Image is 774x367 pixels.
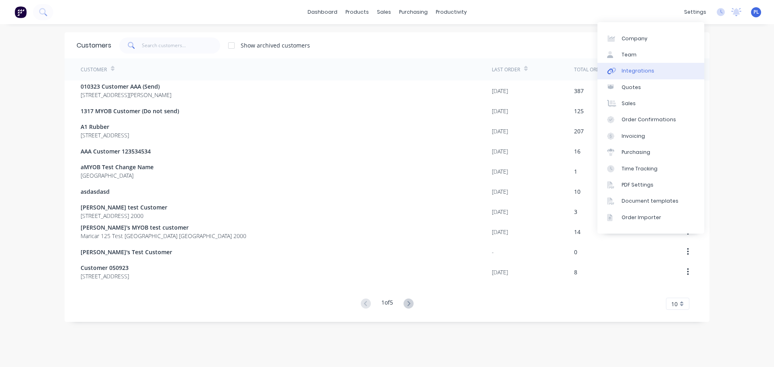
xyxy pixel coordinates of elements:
span: [STREET_ADDRESS][PERSON_NAME] [81,91,171,99]
div: 14 [574,228,580,236]
div: 387 [574,87,584,95]
div: [DATE] [492,268,508,276]
div: [DATE] [492,167,508,176]
a: Sales [597,95,704,112]
span: PL [753,8,759,16]
img: Factory [15,6,27,18]
a: Order Confirmations [597,112,704,128]
a: Order Importer [597,209,704,226]
div: [DATE] [492,207,508,216]
div: [DATE] [492,127,508,135]
span: [PERSON_NAME]'s Test Customer [81,248,172,256]
div: productivity [432,6,471,18]
div: Integrations [622,67,654,75]
div: settings [680,6,710,18]
div: sales [373,6,395,18]
div: Last Order [492,66,520,73]
a: Document templates [597,193,704,209]
span: A1 Rubber [81,122,129,131]
a: Team [597,47,704,63]
div: [DATE] [492,187,508,196]
div: Team [622,51,637,58]
div: 3 [574,207,577,216]
div: - [492,248,494,256]
a: Purchasing [597,144,704,160]
span: AAA Customer 123534534 [81,147,151,156]
a: Integrations [597,63,704,79]
input: Search customers... [142,37,221,54]
div: Document templates [622,197,678,205]
span: [PERSON_NAME]'s MYOB test customer [81,223,246,232]
span: 1317 MYOB Customer (Do not send) [81,107,179,115]
div: 1 of 5 [381,298,393,310]
div: [DATE] [492,228,508,236]
div: products [341,6,373,18]
a: Company [597,30,704,46]
div: [DATE] [492,107,508,115]
div: Quotes [622,84,641,91]
span: asdasdasd [81,187,110,196]
div: 1 [574,167,577,176]
span: [GEOGRAPHIC_DATA] [81,171,154,180]
div: 0 [574,248,577,256]
a: Invoicing [597,128,704,144]
div: PDF Settings [622,181,653,189]
div: Total Orders [574,66,608,73]
div: Order Importer [622,214,661,221]
a: Quotes [597,79,704,95]
div: Sales [622,100,636,107]
span: [STREET_ADDRESS] [81,131,129,139]
div: 8 [574,268,577,276]
div: Order Confirmations [622,116,676,123]
div: 10 [574,187,580,196]
span: aMYOB Test Change Name [81,163,154,171]
div: Invoicing [622,133,645,140]
div: 125 [574,107,584,115]
div: [DATE] [492,87,508,95]
span: [PERSON_NAME] test Customer [81,203,167,211]
div: [DATE] [492,147,508,156]
div: Customer [81,66,107,73]
span: [STREET_ADDRESS] 2000 [81,211,167,220]
div: Company [622,35,647,42]
div: Time Tracking [622,165,657,172]
span: 010323 Customer AAA (Send) [81,82,171,91]
span: Maricar 125 Test [GEOGRAPHIC_DATA] [GEOGRAPHIC_DATA] 2000 [81,232,246,240]
div: Show archived customers [241,41,310,50]
div: purchasing [395,6,432,18]
div: 207 [574,127,584,135]
div: Customers [77,41,111,50]
span: Customer 050923 [81,263,129,272]
a: Time Tracking [597,160,704,176]
a: PDF Settings [597,177,704,193]
div: Purchasing [622,149,650,156]
div: 16 [574,147,580,156]
span: 10 [671,300,678,308]
span: [STREET_ADDRESS] [81,272,129,280]
a: dashboard [304,6,341,18]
